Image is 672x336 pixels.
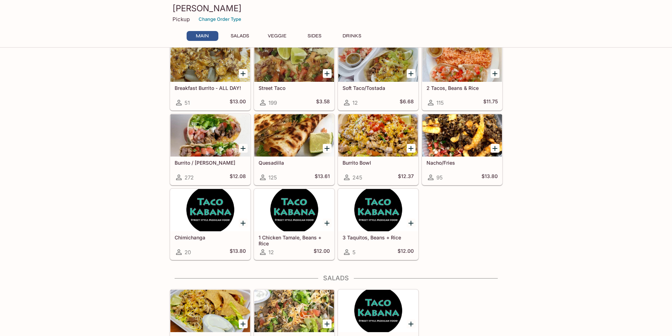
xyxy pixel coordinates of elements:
[422,39,502,110] a: 2 Tacos, Beans & Rice115$11.75
[422,39,502,82] div: 2 Tacos, Beans & Rice
[261,31,293,41] button: Veggie
[259,85,330,91] h5: Street Taco
[352,249,356,256] span: 5
[314,248,330,256] h5: $12.00
[170,114,250,185] a: Burrito / [PERSON_NAME]272$12.08
[170,274,503,282] h4: Salads
[170,39,250,82] div: Breakfast Burrito - ALL DAY!
[224,31,256,41] button: Salads
[239,144,248,153] button: Add Burrito / Cali Burrito
[170,114,250,157] div: Burrito / Cali Burrito
[299,31,331,41] button: Sides
[398,173,414,182] h5: $12.37
[436,174,443,181] span: 95
[170,290,250,332] div: Mexican Salad
[436,99,444,106] span: 115
[343,85,414,91] h5: Soft Taco/Tostada
[323,69,332,78] button: Add Street Taco
[482,173,498,182] h5: $13.80
[338,290,418,332] div: Cesars Salad
[352,174,362,181] span: 245
[315,173,330,182] h5: $13.61
[338,189,418,231] div: 3 Taquitos, Beans + Rice
[268,174,277,181] span: 125
[239,219,248,227] button: Add Chimichanga
[336,31,368,41] button: Drinks
[254,39,334,110] a: Street Taco199$3.58
[268,99,277,106] span: 199
[338,189,418,260] a: 3 Taquitos, Beans + Rice5$12.00
[407,144,416,153] button: Add Burrito Bowl
[172,3,500,14] h3: [PERSON_NAME]
[172,16,190,23] p: Pickup
[407,69,416,78] button: Add Soft Taco/Tostada
[254,114,334,185] a: Quesadilla125$13.61
[170,189,250,260] a: Chimichanga20$13.80
[254,189,334,260] a: 1 Chicken Tamale, Beans + Rice12$12.00
[316,98,330,107] h5: $3.58
[175,85,246,91] h5: Breakfast Burrito - ALL DAY!
[323,319,332,328] button: Add House Salad
[338,114,418,185] a: Burrito Bowl245$12.37
[268,249,274,256] span: 12
[422,114,502,185] a: Nacho/Fries95$13.80
[254,290,334,332] div: House Salad
[343,234,414,240] h5: 3 Taquitos, Beans + Rice
[343,160,414,166] h5: Burrito Bowl
[230,98,246,107] h5: $13.00
[338,39,418,110] a: Soft Taco/Tostada12$6.68
[426,85,498,91] h5: 2 Tacos, Beans & Rice
[422,114,502,157] div: Nacho/Fries
[239,319,248,328] button: Add Mexican Salad
[239,69,248,78] button: Add Breakfast Burrito - ALL DAY!
[254,39,334,82] div: Street Taco
[323,144,332,153] button: Add Quesadilla
[426,160,498,166] h5: Nacho/Fries
[170,189,250,231] div: Chimichanga
[407,319,416,328] button: Add Cesars Salad
[338,39,418,82] div: Soft Taco/Tostada
[187,31,218,41] button: Main
[254,189,334,231] div: 1 Chicken Tamale, Beans + Rice
[491,69,500,78] button: Add 2 Tacos, Beans & Rice
[175,234,246,240] h5: Chimichanga
[400,98,414,107] h5: $6.68
[184,174,194,181] span: 272
[170,39,250,110] a: Breakfast Burrito - ALL DAY!51$13.00
[352,99,358,106] span: 12
[195,14,244,25] button: Change Order Type
[323,219,332,227] button: Add 1 Chicken Tamale, Beans + Rice
[230,173,246,182] h5: $12.08
[184,249,191,256] span: 20
[483,98,498,107] h5: $11.75
[491,144,500,153] button: Add Nacho/Fries
[184,99,190,106] span: 51
[398,248,414,256] h5: $12.00
[407,219,416,227] button: Add 3 Taquitos, Beans + Rice
[175,160,246,166] h5: Burrito / [PERSON_NAME]
[338,114,418,157] div: Burrito Bowl
[230,248,246,256] h5: $13.80
[254,114,334,157] div: Quesadilla
[259,234,330,246] h5: 1 Chicken Tamale, Beans + Rice
[259,160,330,166] h5: Quesadilla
